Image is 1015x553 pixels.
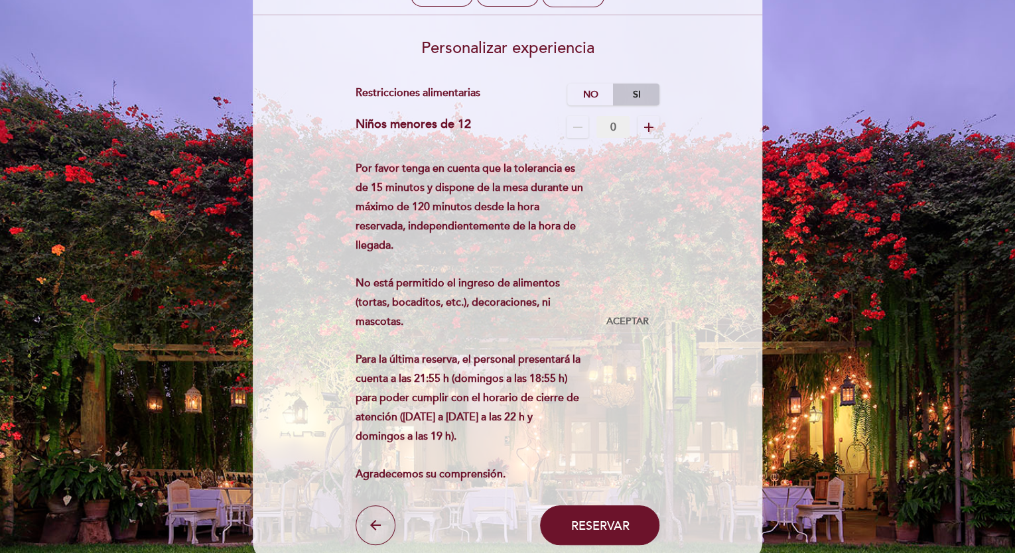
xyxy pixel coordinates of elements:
[606,315,648,329] span: Aceptar
[540,505,659,545] button: Reservar
[356,116,471,138] div: Niños menores de 12
[356,84,568,105] div: Restricciones alimentarias
[567,84,614,105] label: No
[594,310,659,333] button: Aceptar
[571,518,629,532] span: Reservar
[421,38,594,58] span: Personalizar experiencia
[368,517,383,533] i: arrow_back
[356,159,595,484] div: Por favor tenga en cuenta que la tolerancia es de 15 minutos y dispone de la mesa durante un máxi...
[641,119,657,135] i: add
[613,84,659,105] label: Si
[570,119,586,135] i: remove
[356,505,395,545] button: arrow_back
